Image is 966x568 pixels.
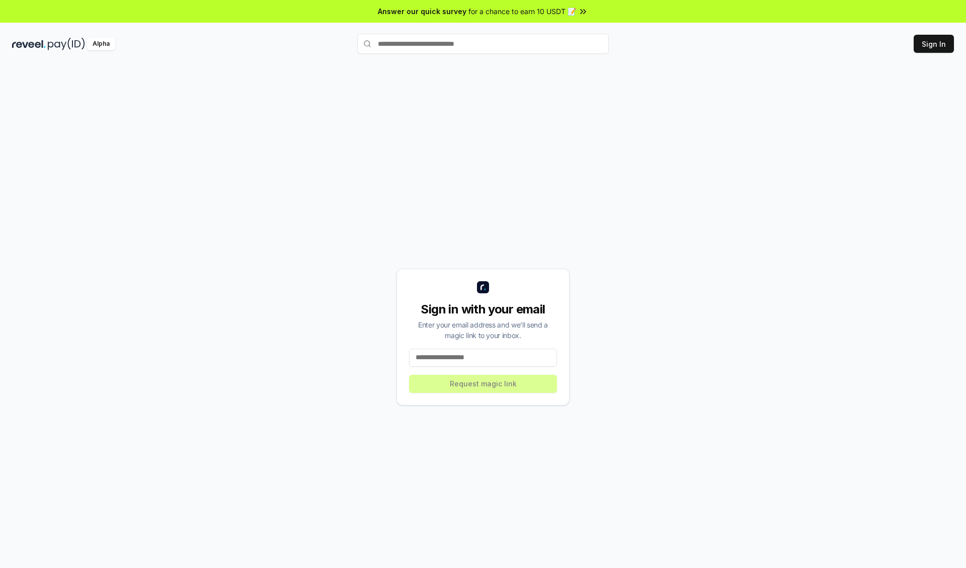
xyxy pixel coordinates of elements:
div: Sign in with your email [409,301,557,317]
img: logo_small [477,281,489,293]
div: Alpha [87,38,115,50]
img: pay_id [48,38,85,50]
span: for a chance to earn 10 USDT 📝 [468,6,576,17]
div: Enter your email address and we’ll send a magic link to your inbox. [409,319,557,341]
img: reveel_dark [12,38,46,50]
button: Sign In [914,35,954,53]
span: Answer our quick survey [378,6,466,17]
